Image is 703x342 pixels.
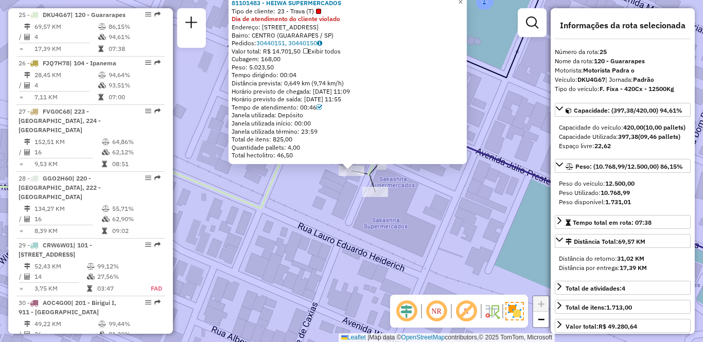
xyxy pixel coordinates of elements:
[19,174,101,201] span: 28 -
[43,59,69,67] span: FJQ7H78
[232,39,464,47] div: Pedidos:
[555,66,691,75] div: Motorista:
[34,159,101,169] td: 9,53 KM
[34,283,86,294] td: 3,75 KM
[232,87,464,96] div: Horário previsto de chegada: [DATE] 11:09
[555,300,691,314] a: Total de itens:1.713,00
[19,92,24,102] td: =
[108,70,160,80] td: 94,64%
[559,263,687,273] div: Distância por entrega:
[232,23,464,31] div: Endereço: [STREET_ADDRESS]
[555,250,691,277] div: Distância Total:69,57 KM
[108,319,160,329] td: 99,44%
[583,66,635,74] strong: Motorista Padra o
[98,82,106,88] i: % de utilização da cubagem
[232,79,464,87] div: Distância prevista: 0,649 km (9,74 km/h)
[232,31,464,40] div: Bairro: CENTRO (GUARARAPES / SP)
[108,32,160,42] td: 94,61%
[112,137,161,147] td: 64,86%
[555,103,691,117] a: Capacidade: (397,38/420,00) 94,61%
[577,76,605,83] strong: DKU4G67
[19,80,24,91] td: /
[24,263,30,269] i: Distância Total
[594,142,611,150] strong: 22,62
[394,299,419,323] span: Ocultar deslocamento
[19,147,24,157] td: /
[98,94,103,100] i: Tempo total em rota
[277,7,321,15] span: 23 - Trava (T)
[605,76,654,83] span: | Jornada:
[566,303,632,312] div: Total de itens:
[19,174,101,201] span: | 220 - [GEOGRAPHIC_DATA], 222 - [GEOGRAPHIC_DATA]
[232,103,464,112] div: Tempo de atendimento: 00:46
[34,226,101,236] td: 8,39 KM
[555,47,691,57] div: Número da rota:
[555,21,691,30] h4: Informações da rota selecionada
[98,72,106,78] i: % de utilização do peso
[232,47,464,56] div: Valor total: R$ 14.701,50
[24,139,30,145] i: Distância Total
[34,204,101,214] td: 134,27 KM
[339,333,555,342] div: Map data © contributors,© 2025 TomTom, Microsoft
[24,72,30,78] i: Distância Total
[154,11,161,17] em: Rota exportada
[600,48,607,56] strong: 25
[34,214,101,224] td: 16
[24,24,30,30] i: Distância Total
[232,95,464,103] div: Horário previsto de saída: [DATE] 11:55
[24,321,30,327] i: Distância Total
[19,241,92,258] span: | 101 - [STREET_ADDRESS]
[555,84,691,94] div: Tipo do veículo:
[139,283,163,294] td: FAD
[232,151,464,159] div: Total hectolitro: 46,50
[108,80,160,91] td: 93,51%
[97,261,139,272] td: 99,12%
[555,281,691,295] a: Total de atividades:4
[617,255,644,262] strong: 31,02 KM
[87,285,92,292] i: Tempo total em rota
[256,39,322,47] a: 30440151, 30440150
[34,92,98,102] td: 7,11 KM
[34,272,86,282] td: 14
[145,108,151,114] em: Opções
[24,206,30,212] i: Distância Total
[367,334,369,341] span: |
[559,132,687,141] div: Capacidade Utilizada:
[19,299,116,316] span: 30 -
[601,189,630,196] strong: 10.768,99
[623,123,643,131] strong: 420,00
[43,107,70,115] span: FVG0C68
[24,149,30,155] i: Total de Atividades
[154,299,161,305] em: Rota exportada
[112,147,161,157] td: 62,12%
[71,11,126,19] span: | 120 - Guararapes
[34,329,98,339] td: 26
[559,197,687,207] div: Peso disponível:
[34,80,98,91] td: 4
[19,272,24,282] td: /
[24,216,30,222] i: Total de Atividades
[108,92,160,102] td: 07:00
[232,135,464,143] div: Total de itens: 825,00
[232,55,280,63] span: Cubagem: 168,00
[555,159,691,173] a: Peso: (10.768,99/12.500,00) 86,15%
[98,321,106,327] i: % de utilização do peso
[19,329,24,339] td: /
[145,299,151,305] em: Opções
[232,71,464,79] div: Tempo dirigindo: 00:04
[97,272,139,282] td: 27,56%
[232,143,464,152] div: Quantidade pallets: 4,00
[643,123,686,131] strong: (10,00 pallets)
[24,82,30,88] i: Total de Atividades
[555,234,691,248] a: Distância Total:69,57 KM
[108,44,160,54] td: 07:38
[555,75,691,84] div: Veículo:
[34,70,98,80] td: 28,45 KM
[19,214,24,224] td: /
[154,175,161,181] em: Rota exportada
[43,174,72,182] span: GGO2H60
[19,226,24,236] td: =
[145,175,151,181] em: Opções
[154,242,161,248] em: Rota exportada
[19,241,92,258] span: 29 -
